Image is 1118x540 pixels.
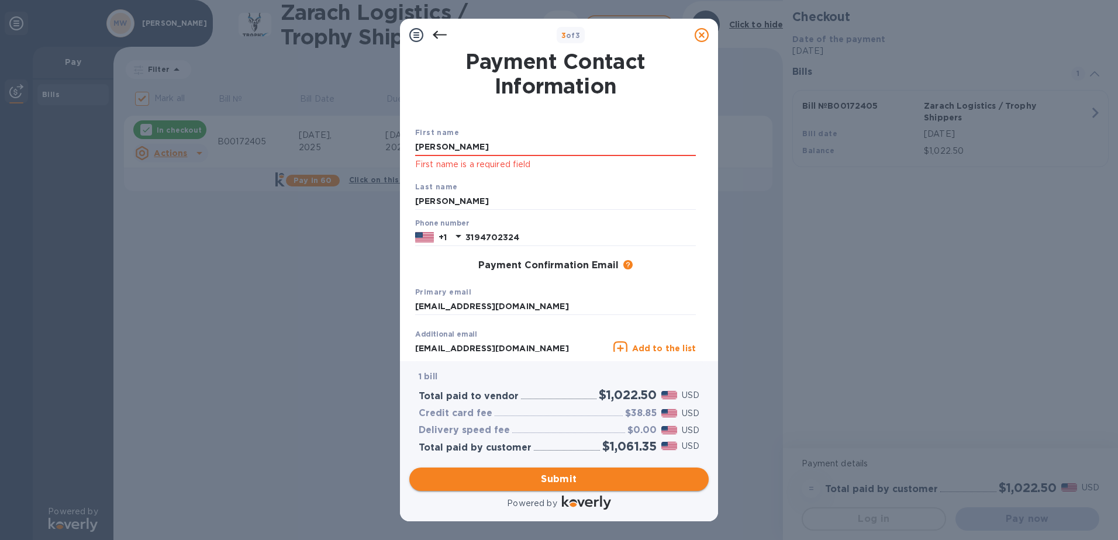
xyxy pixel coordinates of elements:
p: +1 [439,231,447,243]
p: Powered by [507,497,557,510]
h3: Credit card fee [419,408,492,419]
label: Phone number [415,220,469,227]
u: Add to the list [632,344,696,353]
p: USD [682,424,699,437]
h3: Payment Confirmation Email [478,260,619,271]
input: Enter your primary name [415,298,696,316]
span: 3 [561,31,566,40]
img: USD [661,426,677,434]
input: Enter your last name [415,193,696,210]
p: First name is a required field [415,158,696,171]
h3: Total paid to vendor [419,391,519,402]
span: Submit [419,472,699,486]
img: USD [661,409,677,417]
p: USD [682,407,699,420]
input: Enter additional email [415,340,609,357]
h3: $0.00 [627,425,657,436]
b: 1 bill [419,372,437,381]
img: US [415,231,434,244]
img: USD [661,391,677,399]
img: USD [661,442,677,450]
input: Enter your phone number [465,229,696,246]
p: USD [682,440,699,452]
b: Last name [415,182,458,191]
b: Primary email [415,288,471,296]
h1: Payment Contact Information [415,49,696,98]
b: First name [415,128,459,137]
h2: $1,061.35 [602,439,657,454]
h3: $38.85 [625,408,657,419]
h3: Total paid by customer [419,442,532,454]
p: USD [682,389,699,401]
h3: Delivery speed fee [419,425,510,436]
h2: $1,022.50 [599,387,657,402]
label: Additional email [415,331,477,338]
b: of 3 [561,31,581,40]
button: Submit [409,468,709,491]
img: Logo [562,496,611,510]
input: Enter your first name [415,139,696,156]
